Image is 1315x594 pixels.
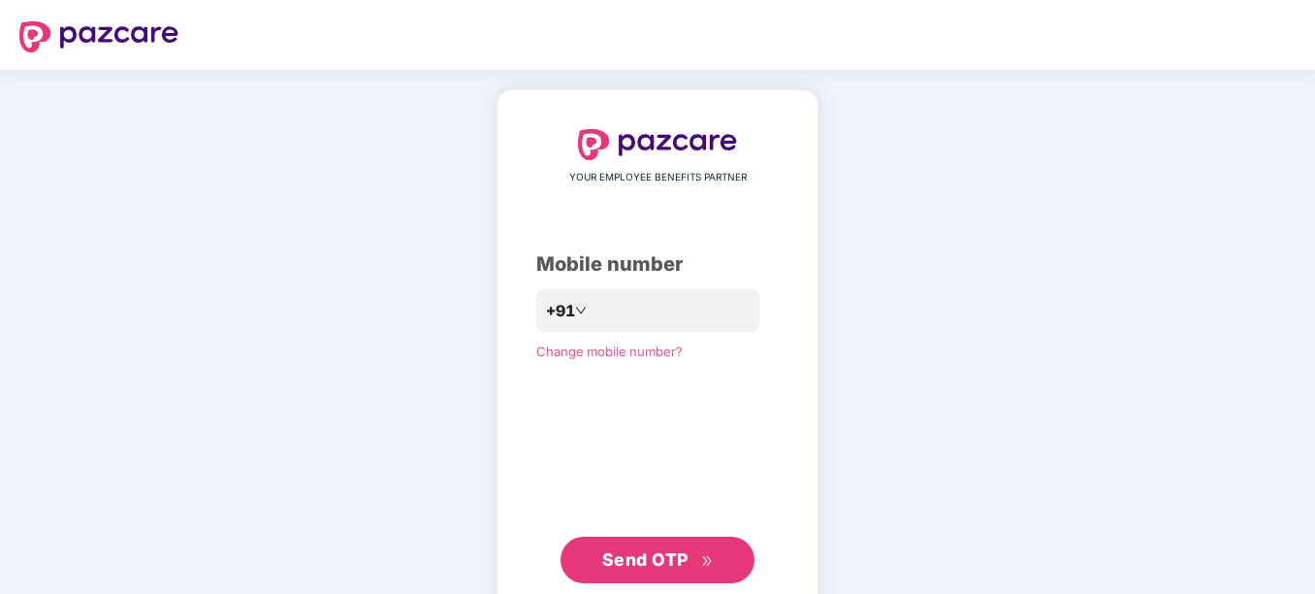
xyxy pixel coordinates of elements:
img: logo [19,21,178,52]
button: Send OTPdouble-right [561,537,754,583]
span: YOUR EMPLOYEE BENEFITS PARTNER [569,170,747,185]
div: Mobile number [536,249,779,280]
img: logo [578,129,737,160]
a: Change mobile number? [536,344,683,359]
span: down [575,305,587,316]
span: double-right [701,555,714,568]
span: +91 [546,299,575,323]
span: Send OTP [602,549,689,570]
